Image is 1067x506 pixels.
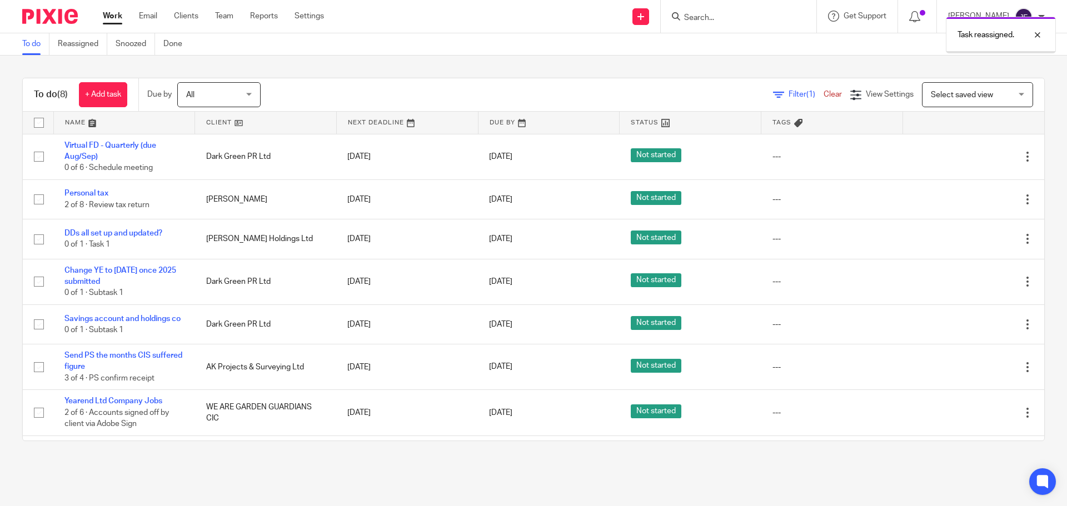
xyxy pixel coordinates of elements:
a: Reassigned [58,33,107,55]
img: svg%3E [1015,8,1033,26]
span: Not started [631,316,681,330]
span: [DATE] [489,409,512,417]
a: Reports [250,11,278,22]
p: Due by [147,89,172,100]
span: [DATE] [489,196,512,203]
td: [DATE] [336,259,478,304]
img: Pixie [22,9,78,24]
a: Change YE to [DATE] once 2025 submitted [64,267,176,285]
span: [DATE] [489,363,512,371]
span: 2 of 8 · Review tax return [64,201,149,209]
span: All [186,91,195,99]
span: Not started [631,148,681,162]
h1: To do [34,89,68,101]
a: Savings account and holdings co [64,315,181,323]
td: [DATE] [336,435,478,475]
span: Not started [631,404,681,418]
a: Clear [824,91,842,98]
span: 3 of 4 · PS confirm receipt [64,374,154,382]
td: [DATE] [336,179,478,219]
span: [DATE] [489,153,512,161]
td: Flair Consulting Group Ltd [195,435,337,475]
span: Not started [631,231,681,244]
span: Filter [789,91,824,98]
span: Not started [631,191,681,205]
span: View Settings [866,91,914,98]
span: Tags [772,119,791,126]
span: 0 of 6 · Schedule meeting [64,164,153,172]
td: [DATE] [336,304,478,344]
td: [PERSON_NAME] Holdings Ltd [195,219,337,259]
div: --- [772,194,892,205]
td: WE ARE GARDEN GUARDIANS CIC [195,390,337,435]
td: AK Projects & Surveying Ltd [195,344,337,390]
span: Select saved view [931,91,993,99]
span: [DATE] [489,235,512,243]
div: --- [772,319,892,330]
a: Clients [174,11,198,22]
a: Done [163,33,191,55]
td: [DATE] [336,390,478,435]
td: [DATE] [336,344,478,390]
p: Task reassigned. [958,29,1014,41]
span: 0 of 1 · Subtask 1 [64,289,123,297]
a: DDs all set up and updated? [64,229,162,237]
div: --- [772,151,892,162]
a: Personal tax [64,189,108,197]
a: Send PS the months CIS suffered figure [64,352,182,370]
td: Dark Green PR Ltd [195,134,337,179]
a: Snoozed [116,33,155,55]
div: --- [772,407,892,418]
span: 0 of 1 · Task 1 [64,241,110,248]
span: Not started [631,359,681,373]
div: --- [772,233,892,244]
span: [DATE] [489,320,512,328]
span: (8) [57,90,68,99]
td: [PERSON_NAME] [195,179,337,219]
td: Dark Green PR Ltd [195,259,337,304]
span: [DATE] [489,278,512,285]
a: Team [215,11,233,22]
div: --- [772,276,892,287]
td: [DATE] [336,134,478,179]
span: 0 of 1 · Subtask 1 [64,326,123,334]
div: --- [772,362,892,373]
a: Yearend Ltd Company Jobs [64,397,162,405]
a: + Add task [79,82,127,107]
span: (1) [806,91,815,98]
td: Dark Green PR Ltd [195,304,337,344]
a: Email [139,11,157,22]
a: Virtual FD - Quarterly (due Aug/Sep) [64,142,156,161]
a: To do [22,33,49,55]
span: Not started [631,273,681,287]
td: [DATE] [336,219,478,259]
a: Work [103,11,122,22]
span: 2 of 6 · Accounts signed off by client via Adobe Sign [64,409,169,428]
a: Settings [295,11,324,22]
